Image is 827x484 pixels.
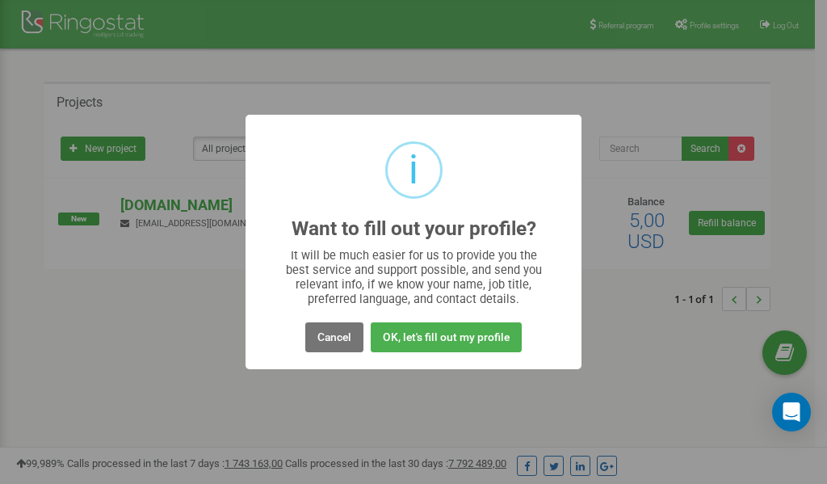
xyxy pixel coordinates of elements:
[371,322,522,352] button: OK, let's fill out my profile
[772,393,811,431] div: Open Intercom Messenger
[292,218,536,240] h2: Want to fill out your profile?
[409,144,418,196] div: i
[278,248,550,306] div: It will be much easier for us to provide you the best service and support possible, and send you ...
[305,322,363,352] button: Cancel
